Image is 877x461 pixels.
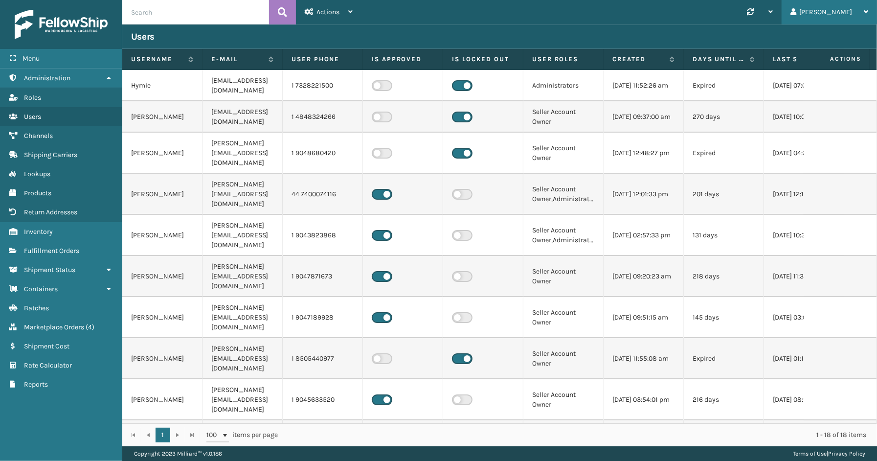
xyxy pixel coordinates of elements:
td: 1 9047871673 [283,256,363,297]
td: [DATE] 09:51:15 am [604,297,684,338]
label: User Roles [532,55,594,64]
td: [DATE] 07:03:58 pm [764,70,844,101]
td: [EMAIL_ADDRESS][DOMAIN_NAME] [202,70,283,101]
span: Shipping Carriers [24,151,77,159]
td: Seller Account Owner [523,101,604,133]
span: Administration [24,74,70,82]
p: Copyright 2023 Milliard™ v 1.0.186 [134,446,222,461]
td: 1 8505440977 [283,338,363,379]
td: [PERSON_NAME][EMAIL_ADDRESS][DOMAIN_NAME] [202,133,283,174]
span: Batches [24,304,49,312]
span: Shipment Status [24,266,75,274]
td: [PERSON_NAME] [122,101,202,133]
td: [PERSON_NAME] [122,338,202,379]
td: 270 days [684,101,764,133]
td: [PERSON_NAME] [122,133,202,174]
span: Rate Calculator [24,361,72,369]
span: Marketplace Orders [24,323,84,331]
td: Expired [684,338,764,379]
a: Terms of Use [793,450,827,457]
td: 131 days [684,215,764,256]
td: [DATE] 08:16:56 am [764,379,844,420]
span: Containers [24,285,58,293]
td: [DATE] 12:16:26 pm [764,174,844,215]
td: [PERSON_NAME] [122,379,202,420]
td: 1 4848324266 [283,101,363,133]
td: [DATE] 12:01:33 pm [604,174,684,215]
td: [PERSON_NAME] [122,174,202,215]
span: Lookups [24,170,50,178]
td: Seller Account Owner [523,133,604,174]
td: [PERSON_NAME] [122,215,202,256]
td: 216 days [684,379,764,420]
td: [DATE] 04:26:30 pm [764,133,844,174]
td: Hymie [122,70,202,101]
td: [PERSON_NAME] [122,297,202,338]
td: Seller Account Owner,Administrators [523,174,604,215]
td: [DATE] 09:37:00 am [604,101,684,133]
span: Actions [799,51,867,67]
td: 1 9043823868 [283,215,363,256]
a: 1 [156,428,170,442]
td: 145 days [684,297,764,338]
span: Return Addresses [24,208,77,216]
td: [DATE] 11:55:08 am [604,338,684,379]
span: Users [24,113,41,121]
td: 44 7400074116 [283,174,363,215]
td: Seller Account Owner [523,379,604,420]
img: logo [15,10,108,39]
a: Privacy Policy [828,450,865,457]
label: Days until password expires [693,55,745,64]
label: User phone [292,55,354,64]
td: 218 days [684,256,764,297]
td: Administrators [523,70,604,101]
span: Channels [24,132,53,140]
div: 1 - 18 of 18 items [292,430,866,440]
label: Is Approved [372,55,434,64]
td: [DATE] 10:39:32 am [764,215,844,256]
td: 1 9048680420 [283,133,363,174]
td: Expired [684,133,764,174]
td: Seller Account Owner,Administrators [523,215,604,256]
span: Roles [24,93,41,102]
div: | [793,446,865,461]
td: 1 9045633520 [283,379,363,420]
td: [DATE] 10:02:26 am [764,101,844,133]
span: Actions [316,8,339,16]
label: Is Locked Out [452,55,514,64]
span: Reports [24,380,48,389]
span: Inventory [24,228,53,236]
td: 1 9047189928 [283,297,363,338]
span: Products [24,189,51,197]
td: [PERSON_NAME][EMAIL_ADDRESS][DOMAIN_NAME] [202,379,283,420]
label: E-mail [211,55,264,64]
label: Username [131,55,183,64]
span: items per page [206,428,278,442]
td: [PERSON_NAME][EMAIL_ADDRESS][DOMAIN_NAME] [202,338,283,379]
td: [DATE] 03:54:01 pm [604,379,684,420]
td: [PERSON_NAME][EMAIL_ADDRESS][DOMAIN_NAME] [202,297,283,338]
td: [DATE] 02:57:33 pm [604,215,684,256]
td: Seller Account Owner [523,256,604,297]
td: Expired [684,70,764,101]
h3: Users [131,31,155,43]
label: Last Seen [773,55,825,64]
td: [DATE] 11:52:26 am [604,70,684,101]
span: Shipment Cost [24,342,69,350]
td: [EMAIL_ADDRESS][DOMAIN_NAME] [202,101,283,133]
td: [DATE] 01:15:58 pm [764,338,844,379]
span: Menu [22,54,40,63]
td: [DATE] 03:05:13 pm [764,297,844,338]
td: [PERSON_NAME][EMAIL_ADDRESS][DOMAIN_NAME] [202,215,283,256]
td: Seller Account Owner [523,338,604,379]
label: Created [612,55,665,64]
td: 201 days [684,174,764,215]
td: [PERSON_NAME] [122,256,202,297]
span: Fulfillment Orders [24,247,79,255]
td: [DATE] 11:32:47 am [764,256,844,297]
span: ( 4 ) [86,323,94,331]
td: [PERSON_NAME][EMAIL_ADDRESS][DOMAIN_NAME] [202,174,283,215]
td: [DATE] 12:48:27 pm [604,133,684,174]
td: [DATE] 09:20:23 am [604,256,684,297]
td: [PERSON_NAME][EMAIL_ADDRESS][DOMAIN_NAME] [202,256,283,297]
